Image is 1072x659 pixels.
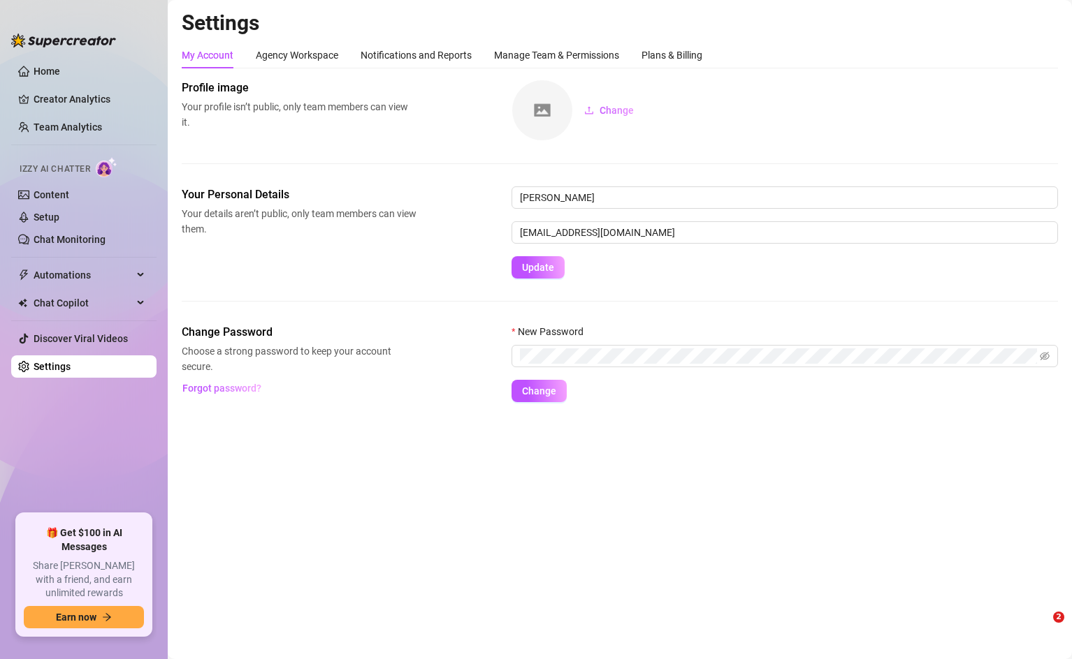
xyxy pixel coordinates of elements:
[34,189,69,200] a: Content
[182,206,417,237] span: Your details aren’t public, only team members can view them.
[34,361,71,372] a: Settings
[182,377,261,399] button: Forgot password?
[1040,351,1050,361] span: eye-invisible
[512,221,1058,244] input: Enter new email
[512,186,1058,209] input: Enter name
[24,526,144,554] span: 🎁 Get $100 in AI Messages
[34,121,102,133] a: Team Analytics
[34,88,145,110] a: Creator Analytics
[512,324,593,339] label: New Password
[182,186,417,203] span: Your Personal Details
[34,264,133,286] span: Automations
[34,66,60,77] a: Home
[522,385,556,397] span: Change
[522,262,554,273] span: Update
[573,99,645,121] button: Change
[182,324,417,341] span: Change Password
[182,10,1058,36] h2: Settings
[18,298,27,308] img: Chat Copilot
[494,47,619,63] div: Manage Team & Permissions
[512,80,572,140] img: square-placeholder.png
[56,612,96,623] span: Earn now
[102,612,112,622] span: arrow-right
[1024,612,1058,645] iframe: Intercom live chat
[34,234,106,245] a: Chat Monitoring
[182,99,417,130] span: Your profile isn’t public, only team members can view it.
[1053,612,1064,623] span: 2
[512,380,567,402] button: Change
[642,47,702,63] div: Plans & Billing
[512,256,565,279] button: Update
[600,105,634,116] span: Change
[34,333,128,344] a: Discover Viral Videos
[96,157,117,177] img: AI Chatter
[24,559,144,600] span: Share [PERSON_NAME] with a friend, and earn unlimited rewards
[520,348,1037,364] input: New Password
[182,343,417,374] span: Choose a strong password to keep your account secure.
[34,212,59,223] a: Setup
[361,47,472,63] div: Notifications and Reports
[24,606,144,628] button: Earn nowarrow-right
[256,47,338,63] div: Agency Workspace
[20,163,90,176] span: Izzy AI Chatter
[34,292,133,314] span: Chat Copilot
[11,34,116,47] img: logo-BBDzfeDw.svg
[18,269,29,281] span: thunderbolt
[182,47,233,63] div: My Account
[584,105,594,115] span: upload
[182,80,417,96] span: Profile image
[182,383,261,394] span: Forgot password?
